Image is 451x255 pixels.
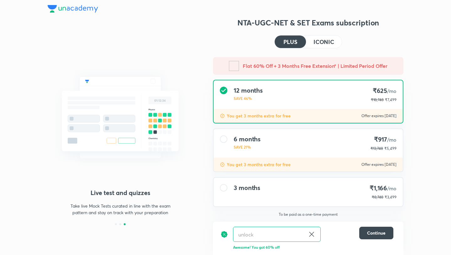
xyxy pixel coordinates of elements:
[208,212,408,217] p: To be paid as a one-time payment
[387,88,397,94] span: /mo
[243,62,387,70] h5: Flat 60% Off + 3 Months Free Extension* | Limited Period Offer
[48,188,193,198] h4: Live test and quizzes
[385,97,397,102] span: ₹7,499
[220,162,225,167] img: discount
[283,39,297,45] h4: PLUS
[66,203,175,216] p: Take live Mock Tests curated in line with the exam pattern and stay on track with your preparation
[371,135,397,144] h4: ₹917
[387,185,397,192] span: /mo
[234,144,261,150] p: SAVE 21%
[372,194,383,200] p: ₹8,748
[371,97,384,103] p: ₹18,748
[384,146,397,151] span: ₹5,499
[306,35,342,48] button: ICONIC
[233,227,305,242] input: Have a referral code?
[213,18,403,28] h3: NTA-UGC-NET & SET Exams subscription
[361,113,397,118] p: Offer expires [DATE]
[234,95,263,101] p: SAVE 46%
[233,244,393,250] p: Awesome! You got 60% off
[234,135,261,143] h4: 6 months
[227,113,291,119] p: You get 3 months extra for free
[234,184,260,192] h4: 3 months
[275,35,306,48] button: PLUS
[220,113,225,118] img: discount
[220,227,228,242] img: discount
[370,184,397,193] h4: ₹1,166
[48,63,193,172] img: mock_test_quizes_521a5f770e.svg
[367,230,386,236] span: Continue
[314,39,334,45] h4: ICONIC
[48,5,98,13] img: Company Logo
[371,146,383,151] p: ₹13,748
[227,161,291,168] p: You get 3 months extra for free
[229,61,239,71] img: -
[234,87,263,94] h4: 12 months
[387,136,397,143] span: /mo
[361,162,397,167] p: Offer expires [DATE]
[359,227,393,239] button: Continue
[371,87,397,95] h4: ₹625
[385,195,397,199] span: ₹3,499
